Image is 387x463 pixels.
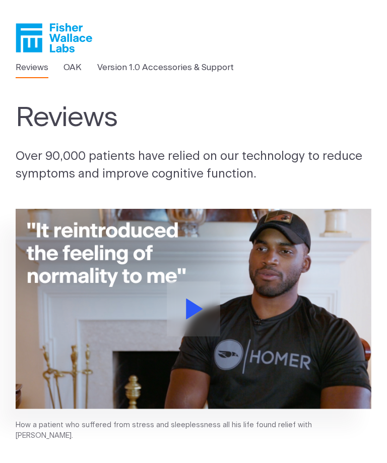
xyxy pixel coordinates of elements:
p: Over 90,000 patients have relied on our technology to reduce symptoms and improve cognitive funct... [16,148,363,184]
a: OAK [63,61,82,74]
a: Reviews [16,61,48,74]
svg: Play [186,299,203,319]
figcaption: How a patient who suffered from stress and sleeplessness all his life found relief with [PERSON_N... [16,420,343,441]
h1: Reviews [16,102,306,134]
a: Version 1.0 Accessories & Support [97,61,234,74]
a: Fisher Wallace [16,23,92,52]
